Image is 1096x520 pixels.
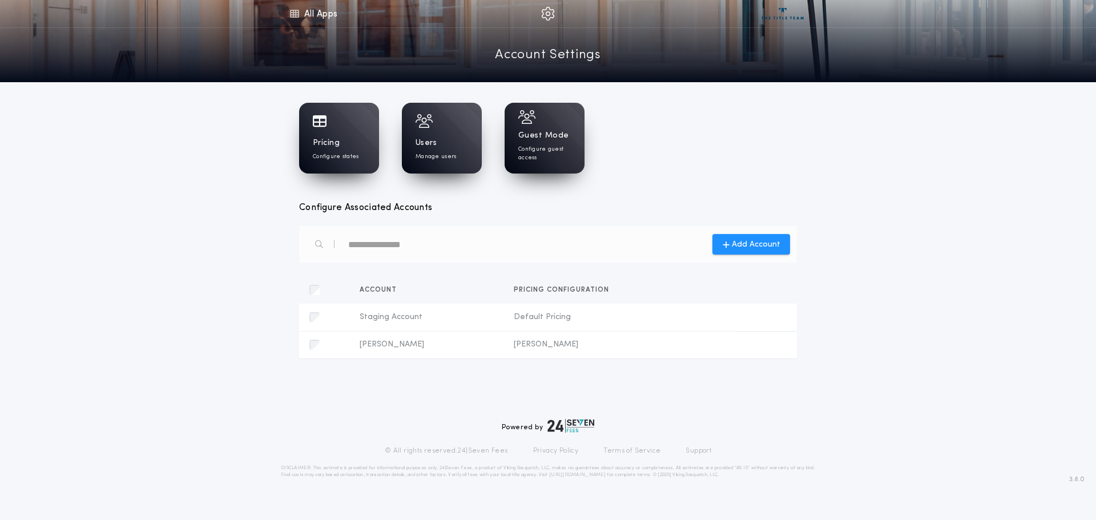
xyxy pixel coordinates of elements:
[547,419,594,433] img: logo
[416,152,456,161] p: Manage users
[514,312,728,323] span: Default Pricing
[505,103,585,174] a: Guest ModeConfigure guest access
[313,138,340,149] h1: Pricing
[495,46,601,66] a: Account Settings
[360,287,401,293] span: Account
[541,7,555,21] img: img
[1069,474,1085,485] span: 3.8.0
[686,446,711,455] a: Support
[502,419,594,433] div: Powered by
[603,446,660,455] a: Terms of Service
[514,339,728,350] span: [PERSON_NAME]
[761,8,804,19] img: vs-icon
[712,234,790,255] button: Add Account
[416,138,437,149] h1: Users
[360,339,496,350] span: [PERSON_NAME]
[518,145,571,162] p: Configure guest access
[402,103,482,174] a: UsersManage users
[385,446,508,455] p: © All rights reserved. 24|Seven Fees
[313,152,359,161] p: Configure states
[518,130,569,142] h1: Guest Mode
[732,239,780,251] span: Add Account
[281,465,815,478] p: DISCLAIMER: This estimate is provided for informational purposes only. 24|Seven Fees, a product o...
[299,103,379,174] a: PricingConfigure states
[299,201,797,215] h3: Configure Associated Accounts
[360,312,496,323] span: Staging Account
[514,287,614,293] span: Pricing configuration
[549,473,606,477] a: [URL][DOMAIN_NAME]
[533,446,579,455] a: Privacy Policy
